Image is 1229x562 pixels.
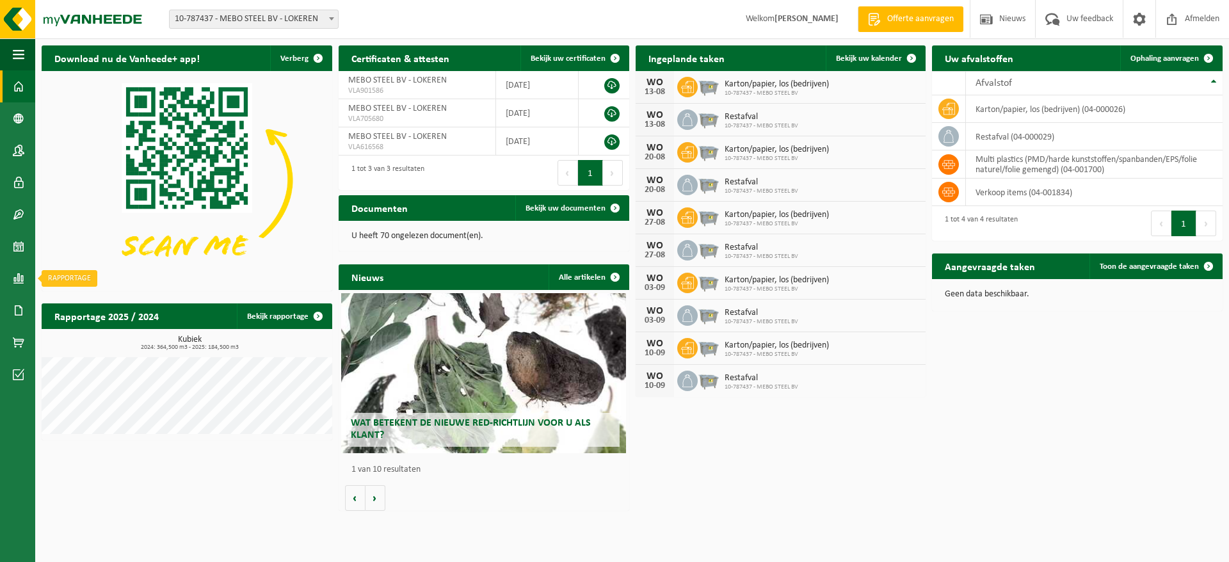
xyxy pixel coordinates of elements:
button: Next [603,160,623,186]
a: Bekijk rapportage [237,303,331,329]
p: 1 van 10 resultaten [351,465,623,474]
button: 1 [1171,211,1196,236]
a: Alle artikelen [549,264,628,290]
div: 13-08 [642,120,668,129]
span: 10-787437 - MEBO STEEL BV [725,351,829,358]
strong: [PERSON_NAME] [775,14,839,24]
td: restafval (04-000029) [966,123,1223,150]
td: [DATE] [496,71,579,99]
span: Restafval [725,177,798,188]
a: Bekijk uw certificaten [520,45,628,71]
span: Bekijk uw kalender [836,54,902,63]
div: WO [642,241,668,251]
div: WO [642,77,668,88]
h2: Nieuws [339,264,396,289]
span: VLA901586 [348,86,486,96]
span: 10-787437 - MEBO STEEL BV [725,220,829,228]
h2: Aangevraagde taken [932,253,1048,278]
img: WB-2500-GAL-GY-01 [698,336,719,358]
div: 1 tot 3 van 3 resultaten [345,159,424,187]
span: VLA616568 [348,142,486,152]
span: 10-787437 - MEBO STEEL BV [725,383,798,391]
div: 10-09 [642,381,668,390]
img: WB-2500-GAL-GY-01 [698,108,719,129]
span: 2024: 364,500 m3 - 2025: 184,500 m3 [48,344,332,351]
span: 10-787437 - MEBO STEEL BV [725,253,798,261]
span: Bekijk uw certificaten [531,54,606,63]
div: WO [642,306,668,316]
span: Karton/papier, los (bedrijven) [725,275,829,285]
span: MEBO STEEL BV - LOKEREN [348,104,447,113]
div: WO [642,110,668,120]
button: Vorige [345,485,365,511]
p: Geen data beschikbaar. [945,290,1210,299]
button: Previous [1151,211,1171,236]
span: MEBO STEEL BV - LOKEREN [348,132,447,141]
span: Verberg [280,54,309,63]
span: Bekijk uw documenten [526,204,606,213]
button: Volgende [365,485,385,511]
button: Verberg [270,45,331,71]
a: Bekijk uw kalender [826,45,924,71]
td: [DATE] [496,99,579,127]
span: Karton/papier, los (bedrijven) [725,210,829,220]
button: Next [1196,211,1216,236]
div: WO [642,273,668,284]
span: VLA705680 [348,114,486,124]
span: Karton/papier, los (bedrijven) [725,341,829,351]
p: U heeft 70 ongelezen document(en). [351,232,616,241]
div: WO [642,371,668,381]
span: 10-787437 - MEBO STEEL BV [725,318,798,326]
span: Afvalstof [976,78,1012,88]
span: Karton/papier, los (bedrijven) [725,79,829,90]
div: 13-08 [642,88,668,97]
span: Restafval [725,243,798,253]
td: verkoop items (04-001834) [966,179,1223,206]
div: 03-09 [642,284,668,293]
span: Ophaling aanvragen [1130,54,1199,63]
img: WB-2500-GAL-GY-01 [698,75,719,97]
a: Bekijk uw documenten [515,195,628,221]
img: WB-2500-GAL-GY-01 [698,205,719,227]
div: WO [642,208,668,218]
img: WB-2500-GAL-GY-01 [698,271,719,293]
div: WO [642,339,668,349]
span: 10-787437 - MEBO STEEL BV [725,188,798,195]
img: WB-2500-GAL-GY-01 [698,369,719,390]
h2: Certificaten & attesten [339,45,462,70]
h2: Uw afvalstoffen [932,45,1026,70]
span: 10-787437 - MEBO STEEL BV - LOKEREN [170,10,338,28]
span: 10-787437 - MEBO STEEL BV [725,90,829,97]
span: 10-787437 - MEBO STEEL BV - LOKEREN [169,10,339,29]
span: Restafval [725,308,798,318]
div: 27-08 [642,218,668,227]
div: 03-09 [642,316,668,325]
button: 1 [578,160,603,186]
td: multi plastics (PMD/harde kunststoffen/spanbanden/EPS/folie naturel/folie gemengd) (04-001700) [966,150,1223,179]
h2: Documenten [339,195,421,220]
span: Karton/papier, los (bedrijven) [725,145,829,155]
td: [DATE] [496,127,579,156]
span: 10-787437 - MEBO STEEL BV [725,285,829,293]
span: Restafval [725,373,798,383]
img: WB-2500-GAL-GY-01 [698,140,719,162]
h2: Download nu de Vanheede+ app! [42,45,213,70]
div: WO [642,143,668,153]
h2: Ingeplande taken [636,45,737,70]
a: Wat betekent de nieuwe RED-richtlijn voor u als klant? [341,293,626,453]
img: WB-2500-GAL-GY-01 [698,173,719,195]
span: 10-787437 - MEBO STEEL BV [725,122,798,130]
span: Wat betekent de nieuwe RED-richtlijn voor u als klant? [351,418,591,440]
div: 27-08 [642,251,668,260]
img: WB-2500-GAL-GY-01 [698,303,719,325]
img: Download de VHEPlus App [42,71,332,289]
span: Toon de aangevraagde taken [1100,262,1199,271]
a: Offerte aanvragen [858,6,963,32]
div: 10-09 [642,349,668,358]
button: Previous [558,160,578,186]
img: WB-2500-GAL-GY-01 [698,238,719,260]
span: Offerte aanvragen [884,13,957,26]
a: Toon de aangevraagde taken [1089,253,1221,279]
div: 1 tot 4 van 4 resultaten [938,209,1018,237]
span: 10-787437 - MEBO STEEL BV [725,155,829,163]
